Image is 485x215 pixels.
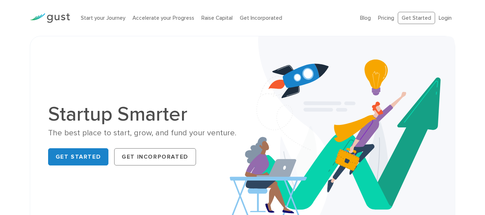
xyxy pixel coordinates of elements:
[240,15,282,21] a: Get Incorporated
[378,15,394,21] a: Pricing
[132,15,194,21] a: Accelerate your Progress
[360,15,371,21] a: Blog
[398,12,435,24] a: Get Started
[48,104,237,124] h1: Startup Smarter
[439,15,452,21] a: Login
[201,15,233,21] a: Raise Capital
[30,13,70,23] img: Gust Logo
[81,15,125,21] a: Start your Journey
[48,148,109,165] a: Get Started
[114,148,196,165] a: Get Incorporated
[48,128,237,138] div: The best place to start, grow, and fund your venture.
